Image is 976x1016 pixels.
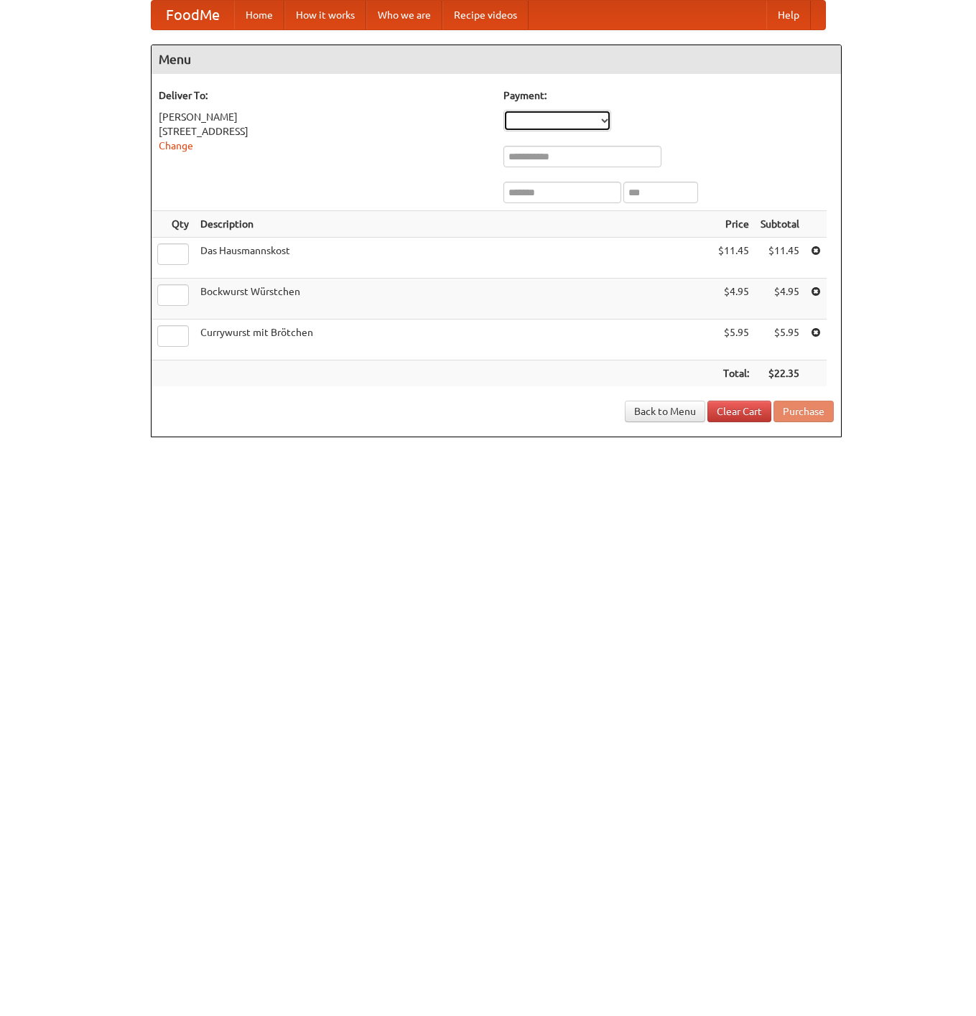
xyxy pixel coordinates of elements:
[755,360,805,387] th: $22.35
[712,211,755,238] th: Price
[503,88,834,103] h5: Payment:
[755,320,805,360] td: $5.95
[712,279,755,320] td: $4.95
[712,238,755,279] td: $11.45
[159,110,489,124] div: [PERSON_NAME]
[284,1,366,29] a: How it works
[366,1,442,29] a: Who we are
[152,211,195,238] th: Qty
[195,211,712,238] th: Description
[195,279,712,320] td: Bockwurst Würstchen
[773,401,834,422] button: Purchase
[152,45,841,74] h4: Menu
[625,401,705,422] a: Back to Menu
[755,279,805,320] td: $4.95
[755,238,805,279] td: $11.45
[152,1,234,29] a: FoodMe
[766,1,811,29] a: Help
[159,88,489,103] h5: Deliver To:
[159,124,489,139] div: [STREET_ADDRESS]
[712,320,755,360] td: $5.95
[707,401,771,422] a: Clear Cart
[442,1,529,29] a: Recipe videos
[234,1,284,29] a: Home
[755,211,805,238] th: Subtotal
[159,140,193,152] a: Change
[195,238,712,279] td: Das Hausmannskost
[712,360,755,387] th: Total:
[195,320,712,360] td: Currywurst mit Brötchen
